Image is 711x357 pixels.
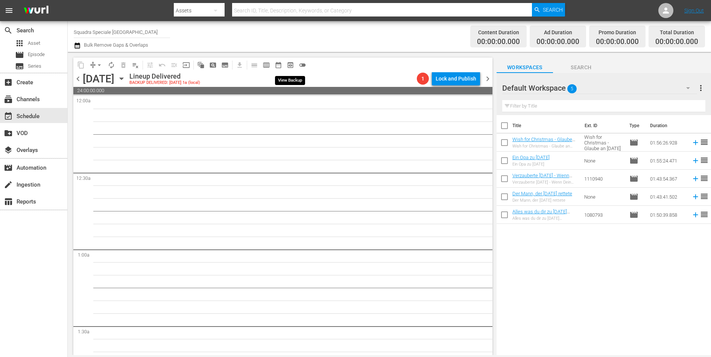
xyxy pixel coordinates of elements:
[629,138,638,147] span: Episode
[436,72,476,85] div: Lock and Publish
[117,59,129,71] span: Select an event to delete
[105,59,117,71] span: Loop Content
[4,78,13,87] span: Create
[287,61,294,69] span: preview_outlined
[629,156,638,165] span: Episode
[477,27,520,38] div: Content Duration
[275,61,282,69] span: date_range_outlined
[629,174,638,183] span: Episode
[15,39,24,48] span: Asset
[647,134,688,152] td: 01:56:26.928
[700,156,709,165] span: reorder
[209,61,217,69] span: pageview_outlined
[75,59,87,71] span: Copy Lineup
[4,146,13,155] span: Overlays
[700,210,709,219] span: reorder
[129,81,200,85] div: BACKUP DELIVERED: [DATE] 1a (local)
[512,216,578,221] div: Alles was du dir zu [DATE] wünschst
[696,79,705,97] button: more_vert
[4,112,13,121] span: Schedule
[73,74,83,84] span: chevron_left
[221,61,229,69] span: subtitles_outlined
[655,27,698,38] div: Total Duration
[581,206,626,224] td: 1080793
[477,38,520,46] span: 00:00:00.000
[299,61,306,69] span: toggle_off
[567,81,577,97] span: 5
[219,59,231,71] span: Create Series Block
[502,77,697,99] div: Default Workspace
[581,188,626,206] td: None
[691,193,700,201] svg: Add to Schedule
[129,72,200,81] div: Lineup Delivered
[684,8,704,14] a: Sign Out
[581,152,626,170] td: None
[691,156,700,165] svg: Add to Schedule
[691,211,700,219] svg: Add to Schedule
[207,59,219,71] span: Create Search Block
[87,59,105,71] span: Remove Gaps & Overlaps
[417,76,429,82] span: 1
[231,58,246,72] span: Download as CSV
[580,115,625,136] th: Ext. ID
[296,59,308,71] span: 24 hours Lineup View is OFF
[647,152,688,170] td: 01:55:24.471
[4,163,13,172] span: Automation
[73,87,492,94] span: 24:00:00.000
[108,61,115,69] span: autorenew_outlined
[512,180,578,185] div: Verzauberte [DATE] - Wenn Dein Herz tanzt
[647,206,688,224] td: 01:50:39.858
[497,63,553,72] span: Workspaces
[596,38,639,46] span: 00:00:00.000
[28,39,40,47] span: Asset
[272,59,284,71] span: Month Calendar View
[15,62,24,71] span: Series
[96,61,103,69] span: arrow_drop_down
[512,155,550,160] a: Ein Opa zu [DATE]
[647,170,688,188] td: 01:43:54.367
[4,95,13,104] span: Channels
[700,192,709,201] span: reorder
[28,62,41,70] span: Series
[83,42,148,48] span: Bulk Remove Gaps & Overlaps
[512,173,572,184] a: Verzauberte [DATE] - Wenn Dein Herz tanzt
[512,144,578,149] div: Wish for Christmas - Glaube an [DATE]
[180,59,192,71] span: Update Metadata from Key Asset
[483,74,492,84] span: chevron_right
[182,61,190,69] span: input
[18,2,54,20] img: ans4CAIJ8jUAAAAAAAAAAAAAAAAAAAAAAAAgQb4GAAAAAAAAAAAAAAAAAAAAAAAAJMjXAAAAAAAAAAAAAAAAAAAAAAAAgAT5G...
[432,72,480,85] button: Lock and Publish
[192,58,207,72] span: Refresh All Search Blocks
[263,61,270,69] span: calendar_view_week_outlined
[83,73,114,85] div: [DATE]
[691,138,700,147] svg: Add to Schedule
[512,198,572,203] div: Der Mann, der [DATE] rettete
[512,115,580,136] th: Title
[696,84,705,93] span: more_vert
[532,3,565,17] button: Search
[647,188,688,206] td: 01:43:41.502
[129,59,141,71] span: Clear Lineup
[543,3,563,17] span: Search
[596,27,639,38] div: Promo Duration
[655,38,698,46] span: 00:00:00.000
[512,137,575,148] a: Wish for Christmas - Glaube an [DATE]
[553,63,609,72] span: Search
[646,115,691,136] th: Duration
[260,59,272,71] span: Week Calendar View
[512,191,572,196] a: Der Mann, der [DATE] rettete
[625,115,646,136] th: Type
[4,26,13,35] span: Search
[4,197,13,206] span: Reports
[581,170,626,188] td: 1110940
[15,50,24,59] span: Episode
[4,180,13,189] span: Ingestion
[629,192,638,201] span: Episode
[700,174,709,183] span: reorder
[536,27,579,38] div: Ad Duration
[536,38,579,46] span: 00:00:00.000
[246,58,260,72] span: Day Calendar View
[197,61,205,69] span: auto_awesome_motion_outlined
[691,175,700,183] svg: Add to Schedule
[132,61,139,69] span: playlist_remove_outlined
